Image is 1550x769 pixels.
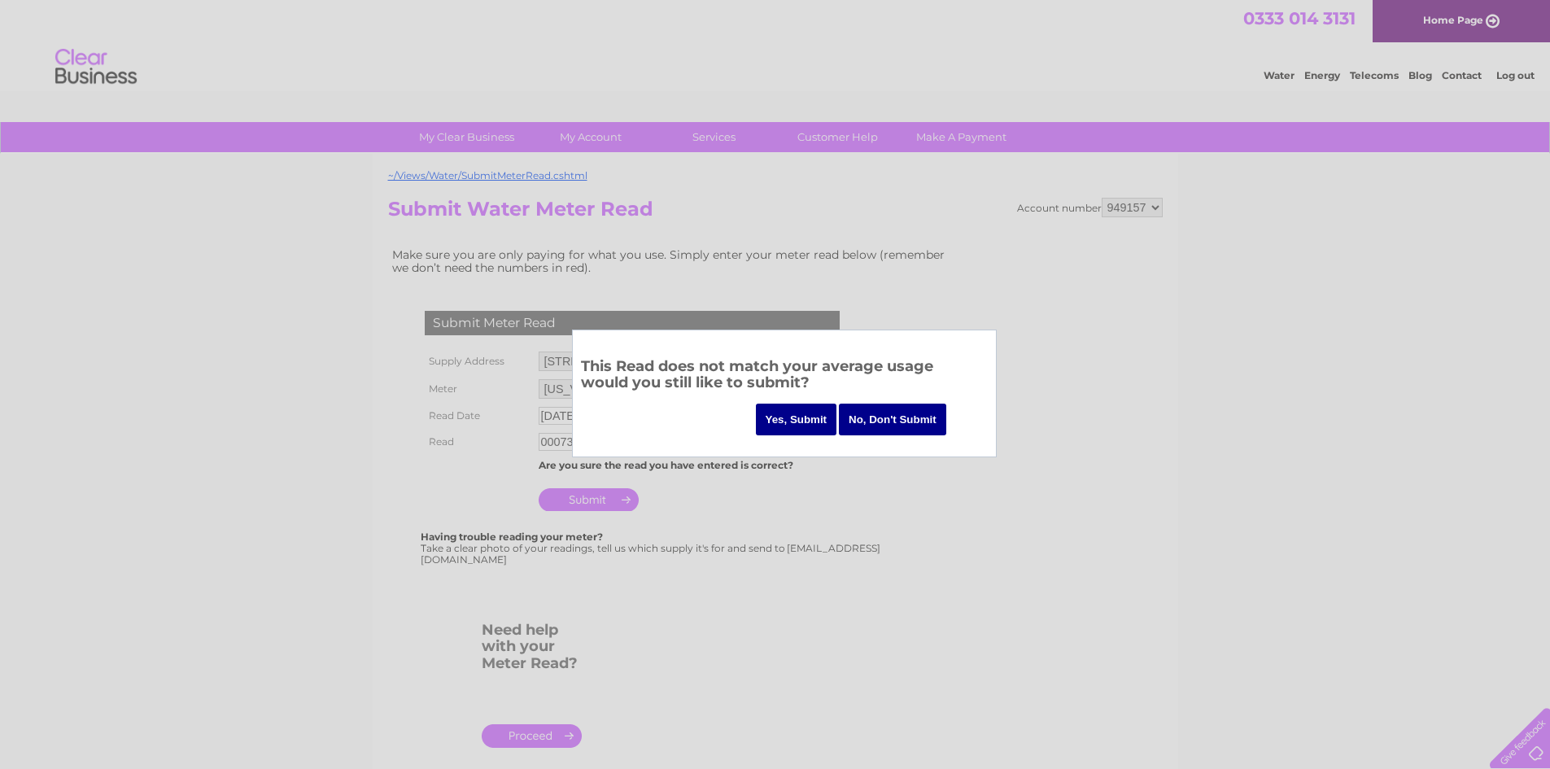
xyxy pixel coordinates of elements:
[1442,69,1482,81] a: Contact
[1408,69,1432,81] a: Blog
[1496,69,1535,81] a: Log out
[1243,8,1356,28] a: 0333 014 3131
[1264,69,1295,81] a: Water
[581,355,988,400] h3: This Read does not match your average usage would you still like to submit?
[1350,69,1399,81] a: Telecoms
[55,42,138,92] img: logo.png
[839,404,946,435] input: No, Don't Submit
[756,404,837,435] input: Yes, Submit
[1304,69,1340,81] a: Energy
[391,9,1160,79] div: Clear Business is a trading name of Verastar Limited (registered in [GEOGRAPHIC_DATA] No. 3667643...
